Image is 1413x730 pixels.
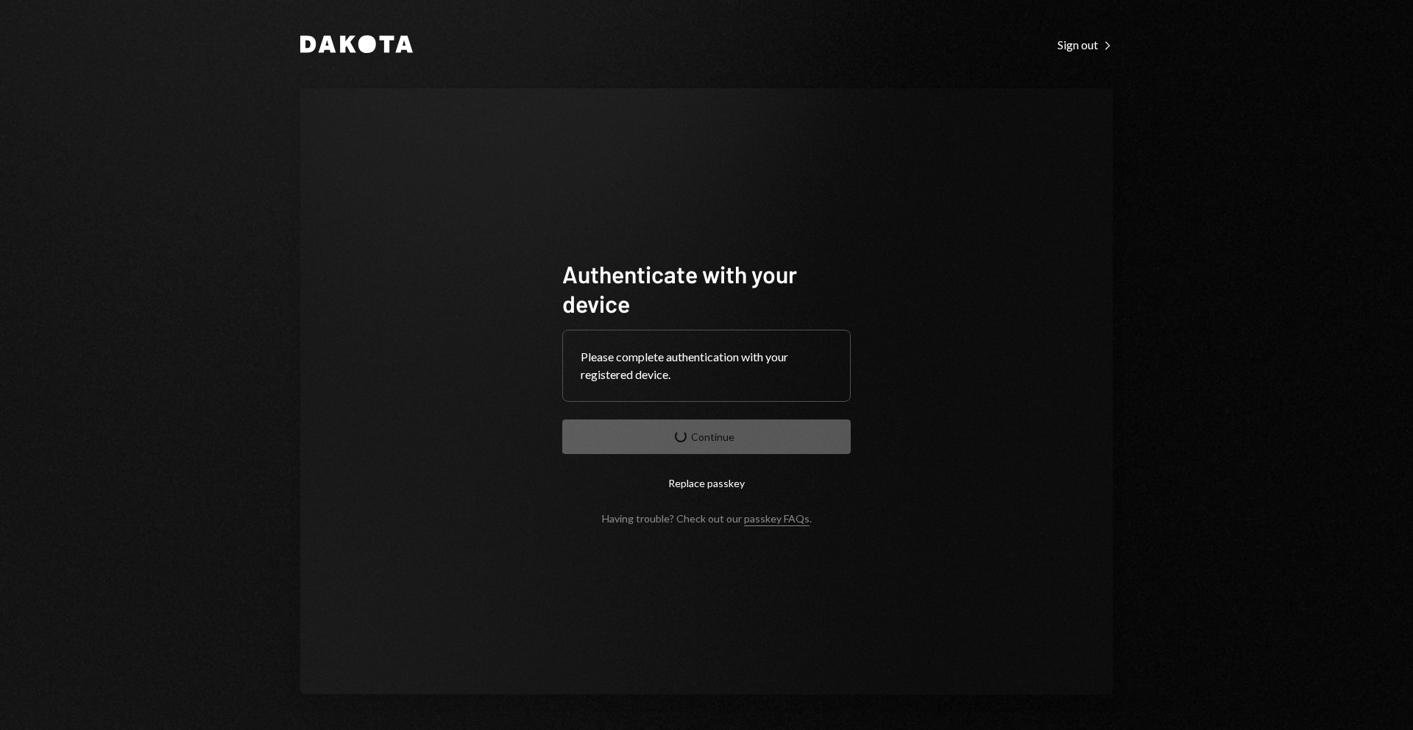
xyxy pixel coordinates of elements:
div: Having trouble? Check out our . [602,512,812,525]
button: Replace passkey [562,466,851,500]
a: passkey FAQs [744,512,810,526]
div: Sign out [1058,38,1113,52]
a: Sign out [1058,36,1113,52]
h1: Authenticate with your device [562,259,851,318]
div: Please complete authentication with your registered device. [581,348,832,383]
